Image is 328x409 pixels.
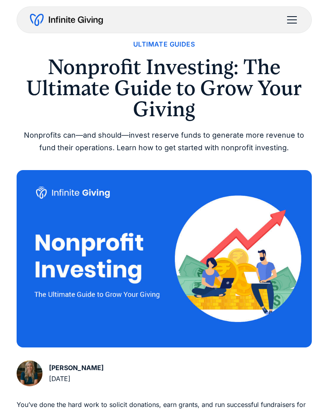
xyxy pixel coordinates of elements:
[49,362,104,373] div: [PERSON_NAME]
[30,13,103,26] a: home
[133,39,195,50] a: Ultimate Guides
[49,373,104,384] div: [DATE]
[282,10,298,30] div: menu
[17,56,312,119] h1: Nonprofit Investing: The Ultimate Guide to Grow Your Giving
[17,360,104,386] a: [PERSON_NAME][DATE]
[17,129,312,154] div: Nonprofits can—and should—invest reserve funds to generate more revenue to fund their operations....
